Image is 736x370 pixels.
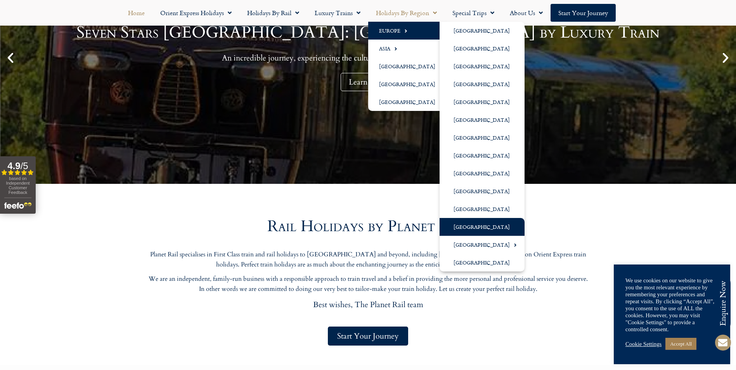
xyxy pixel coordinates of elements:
a: Cookie Settings [625,341,662,348]
a: [GEOGRAPHIC_DATA] [440,182,525,200]
a: Europe [368,22,450,40]
div: Previous slide [4,51,17,64]
a: [GEOGRAPHIC_DATA] [440,218,525,236]
a: [GEOGRAPHIC_DATA] [368,93,450,111]
span: Start Your Journey [337,331,399,341]
a: [GEOGRAPHIC_DATA] [440,75,525,93]
p: Planet Rail specialises in First Class train and rail holidays to [GEOGRAPHIC_DATA] and beyond, i... [147,250,589,270]
a: Special Trips [445,4,502,22]
div: We use cookies on our website to give you the most relevant experience by remembering your prefer... [625,277,719,333]
a: [GEOGRAPHIC_DATA] [368,57,450,75]
a: [GEOGRAPHIC_DATA] [440,254,525,271]
a: [GEOGRAPHIC_DATA] [440,57,525,75]
p: An incredible journey, experiencing the culture and history of [GEOGRAPHIC_DATA]. [76,53,660,63]
a: [GEOGRAPHIC_DATA] [440,93,525,111]
h2: Rail Holidays by Planet Rail [147,219,589,234]
a: [GEOGRAPHIC_DATA] [440,147,525,164]
a: [GEOGRAPHIC_DATA] [440,200,525,218]
span: Best wishes, The Planet Rail team [313,299,423,310]
ul: Europe [440,22,525,271]
a: Holidays by Rail [239,4,307,22]
a: Learn More [341,73,395,91]
a: [GEOGRAPHIC_DATA] [368,75,450,93]
p: We are an independent, family-run business with a responsible approach to train travel and a beli... [147,274,589,294]
a: About Us [502,4,551,22]
a: Accept All [665,338,696,350]
a: [GEOGRAPHIC_DATA] [440,164,525,182]
a: [GEOGRAPHIC_DATA] [440,129,525,147]
a: [GEOGRAPHIC_DATA] [440,236,525,254]
h1: Seven Stars [GEOGRAPHIC_DATA]: [GEOGRAPHIC_DATA] by Luxury Train [76,24,660,41]
a: [GEOGRAPHIC_DATA] [440,40,525,57]
a: Asia [368,40,450,57]
a: Start your Journey [551,4,616,22]
a: Start Your Journey [328,327,408,346]
a: Home [120,4,152,22]
div: Next slide [719,51,732,64]
nav: Menu [4,4,732,22]
a: Holidays by Region [368,4,445,22]
a: [GEOGRAPHIC_DATA] [440,111,525,129]
a: Luxury Trains [307,4,368,22]
a: Orient Express Holidays [152,4,239,22]
a: [GEOGRAPHIC_DATA] [440,22,525,40]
